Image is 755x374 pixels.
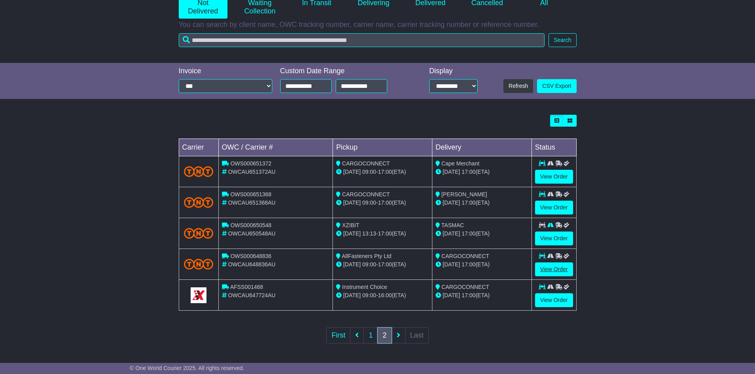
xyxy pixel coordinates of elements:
td: Delivery [432,139,531,156]
a: View Order [535,232,573,245]
div: - (ETA) [336,230,429,238]
a: CSV Export [537,79,576,93]
span: 17:00 [462,261,476,268]
span: OWCAU650548AU [228,230,275,237]
div: (ETA) [436,230,528,238]
span: [DATE] [443,292,460,298]
span: 17:00 [462,199,476,206]
span: [DATE] [443,169,460,175]
span: [DATE] [343,261,361,268]
td: Pickup [333,139,432,156]
span: 17:00 [378,261,392,268]
span: Instrument Choice [342,284,387,290]
span: OWCAU651372AU [228,169,275,175]
a: View Order [535,262,573,276]
p: You can search by client name, OWC tracking number, carrier name, carrier tracking number or refe... [179,21,577,29]
span: OWS000648836 [230,253,271,259]
span: CARGOCONNECT [342,191,390,197]
span: © One World Courier 2025. All rights reserved. [130,365,245,371]
span: OWCAU648836AU [228,261,275,268]
span: 17:00 [462,292,476,298]
span: AFSS001468 [230,284,263,290]
span: 17:00 [462,230,476,237]
div: (ETA) [436,291,528,300]
div: - (ETA) [336,260,429,269]
span: OWS000651368 [230,191,271,197]
td: OWC / Carrier # [218,139,333,156]
button: Refresh [503,79,533,93]
a: 2 [377,327,392,344]
span: 17:00 [378,199,392,206]
div: - (ETA) [336,168,429,176]
a: 1 [363,327,378,344]
div: Invoice [179,67,272,76]
span: CARGOCONNECT [442,253,489,259]
span: 16:00 [378,292,392,298]
span: 17:00 [378,230,392,237]
span: 09:00 [362,292,376,298]
div: (ETA) [436,199,528,207]
span: OWS000651372 [230,160,271,167]
img: TNT_Domestic.png [184,166,214,177]
img: TNT_Domestic.png [184,197,214,208]
span: 09:00 [362,199,376,206]
span: CARGOCONNECT [342,160,390,167]
span: CARGOCONNECT [442,284,489,290]
span: [DATE] [343,292,361,298]
span: [DATE] [443,230,460,237]
span: [DATE] [343,199,361,206]
span: [DATE] [343,169,361,175]
div: - (ETA) [336,291,429,300]
img: TNT_Domestic.png [184,228,214,239]
span: 17:00 [378,169,392,175]
span: TASMAC [442,222,464,228]
td: Carrier [179,139,218,156]
span: OWCAU651368AU [228,199,275,206]
a: View Order [535,170,573,184]
div: (ETA) [436,260,528,269]
span: 09:00 [362,169,376,175]
td: Status [531,139,576,156]
span: [DATE] [443,261,460,268]
span: [PERSON_NAME] [442,191,487,197]
a: First [326,327,350,344]
button: Search [549,33,576,47]
span: [DATE] [443,199,460,206]
div: (ETA) [436,168,528,176]
a: View Order [535,201,573,215]
span: 17:00 [462,169,476,175]
img: TNT_Domestic.png [184,259,214,270]
a: View Order [535,293,573,307]
div: Custom Date Range [280,67,407,76]
span: OWCAU647724AU [228,292,275,298]
span: 13:13 [362,230,376,237]
div: Display [429,67,478,76]
span: XZIBIT [342,222,359,228]
span: AllFasteners Pty Ltd [342,253,391,259]
span: 09:00 [362,261,376,268]
img: GetCarrierServiceLogo [191,287,206,303]
span: OWS000650548 [230,222,271,228]
span: Cape Merchant [442,160,480,167]
span: [DATE] [343,230,361,237]
div: - (ETA) [336,199,429,207]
